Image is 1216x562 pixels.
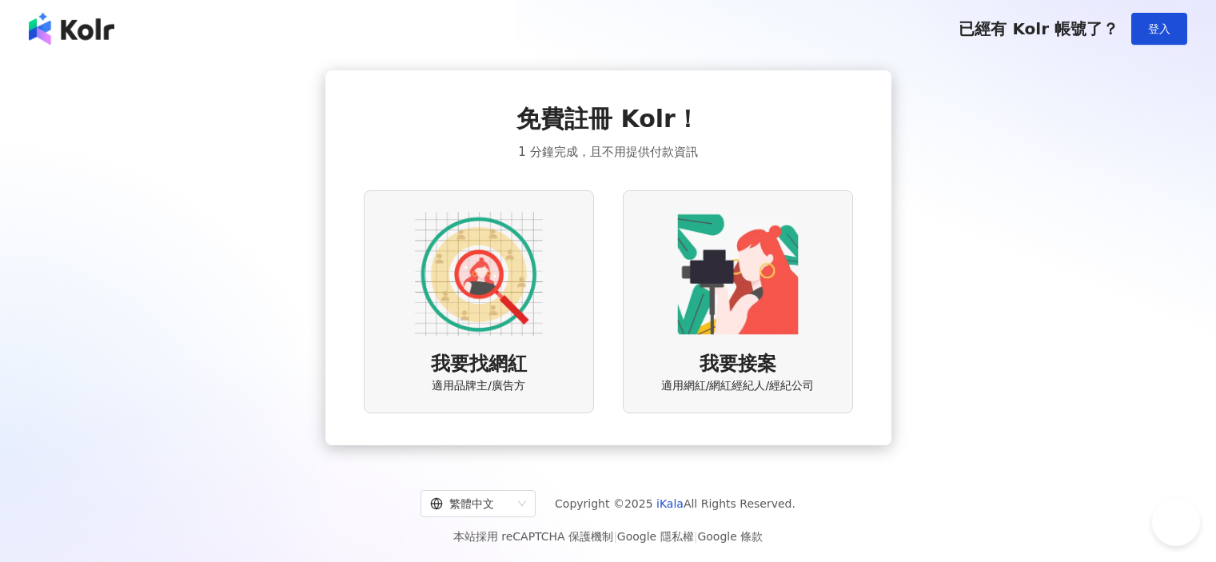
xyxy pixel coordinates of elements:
[516,102,700,136] span: 免費註冊 Kolr！
[694,530,698,543] span: |
[697,530,763,543] a: Google 條款
[959,19,1118,38] span: 已經有 Kolr 帳號了？
[613,530,617,543] span: |
[555,494,795,513] span: Copyright © 2025 All Rights Reserved.
[700,351,776,378] span: 我要接案
[430,491,512,516] div: 繁體中文
[431,351,527,378] span: 我要找網紅
[453,527,763,546] span: 本站採用 reCAPTCHA 保護機制
[29,13,114,45] img: logo
[656,497,684,510] a: iKala
[1148,22,1170,35] span: 登入
[674,210,802,338] img: KOL identity option
[617,530,694,543] a: Google 隱私權
[661,378,814,394] span: 適用網紅/網紅經紀人/經紀公司
[432,378,525,394] span: 適用品牌主/廣告方
[415,210,543,338] img: AD identity option
[1152,498,1200,546] iframe: Help Scout Beacon - Open
[1131,13,1187,45] button: 登入
[518,142,697,161] span: 1 分鐘完成，且不用提供付款資訊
